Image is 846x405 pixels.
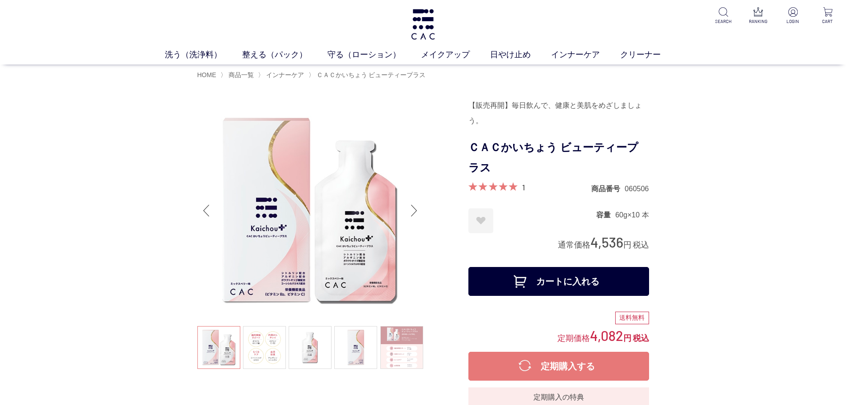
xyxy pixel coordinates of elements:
[472,392,645,403] div: 定期購入の特典
[317,71,426,78] span: ＣＡＣかいちょう ビューティープラス
[522,182,525,192] a: 1
[421,49,490,61] a: メイクアップ
[490,49,551,61] a: 日やけ止め
[468,208,493,233] a: お気に入りに登録する
[596,210,615,220] dt: 容量
[557,333,590,343] span: 定期価格
[623,334,631,343] span: 円
[327,49,421,61] a: 守る（ローション）
[264,71,304,78] a: インナーケア
[315,71,426,78] a: ＣＡＣかいちょう ビューティープラス
[590,327,623,344] span: 4,082
[468,138,649,178] h1: ＣＡＣかいちょう ビューティープラス
[308,71,428,79] li: 〉
[615,210,649,220] dd: 60g×10 本
[817,7,839,25] a: CART
[197,193,215,229] div: Previous slide
[615,312,649,324] div: 送料無料
[747,7,769,25] a: RANKING
[220,71,256,79] li: 〉
[165,49,242,61] a: 洗う（洗浄料）
[712,7,734,25] a: SEARCH
[633,240,649,249] span: 税込
[817,18,839,25] p: CART
[468,267,649,296] button: カートに入れる
[242,49,327,61] a: 整える（パック）
[551,49,620,61] a: インナーケア
[747,18,769,25] p: RANKING
[410,9,437,40] img: logo
[620,49,681,61] a: クリーナー
[623,240,631,249] span: 円
[468,98,649,129] div: 【販売再開】毎日飲んで、健康と美肌をめざしましょう。
[625,184,649,193] dd: 060506
[712,18,734,25] p: SEARCH
[782,18,804,25] p: LOGIN
[266,71,304,78] span: インナーケア
[197,98,423,323] img: ＣＡＣかいちょう ビューティープラス
[590,234,623,250] span: 4,536
[197,71,216,78] a: HOME
[782,7,804,25] a: LOGIN
[405,193,423,229] div: Next slide
[468,352,649,381] button: 定期購入する
[558,240,590,249] span: 通常価格
[229,71,254,78] span: 商品一覧
[633,334,649,343] span: 税込
[227,71,254,78] a: 商品一覧
[258,71,306,79] li: 〉
[591,184,625,193] dt: 商品番号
